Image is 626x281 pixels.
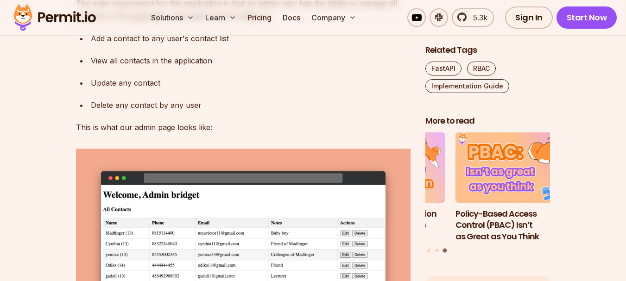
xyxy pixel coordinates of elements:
[425,62,462,75] a: FastAPI
[425,115,550,127] h2: More to read
[308,8,360,27] button: Company
[452,8,494,27] a: 5.3k
[91,99,411,112] div: Delete any contact by any user
[320,208,445,231] h3: Implementing Authentication and Authorization in Next.js
[91,54,411,67] div: View all contacts in the application
[279,8,304,27] a: Docs
[76,121,411,134] p: This is what our admin page looks like:
[91,32,411,45] div: Add a contact to any user's contact list
[455,132,581,203] img: Policy-Based Access Control (PBAC) Isn’t as Great as You Think
[147,8,198,27] button: Solutions
[425,132,550,254] div: Posts
[455,208,581,242] h3: Policy-Based Access Control (PBAC) Isn’t as Great as You Think
[505,6,553,29] a: Sign In
[467,62,496,75] a: RBAC
[91,76,411,89] div: Update any contact
[9,2,100,33] img: Permit logo
[455,132,581,243] li: 3 of 3
[427,248,430,252] button: Go to slide 1
[425,44,550,56] h2: Related Tags
[320,132,445,203] img: Implementing Authentication and Authorization in Next.js
[244,8,275,27] a: Pricing
[468,12,487,23] span: 5.3k
[320,132,445,243] li: 2 of 3
[435,248,439,252] button: Go to slide 2
[202,8,240,27] button: Learn
[425,79,509,93] a: Implementation Guide
[443,248,447,252] button: Go to slide 3
[556,6,617,29] a: Start Now
[455,132,581,243] a: Policy-Based Access Control (PBAC) Isn’t as Great as You ThinkPolicy-Based Access Control (PBAC) ...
